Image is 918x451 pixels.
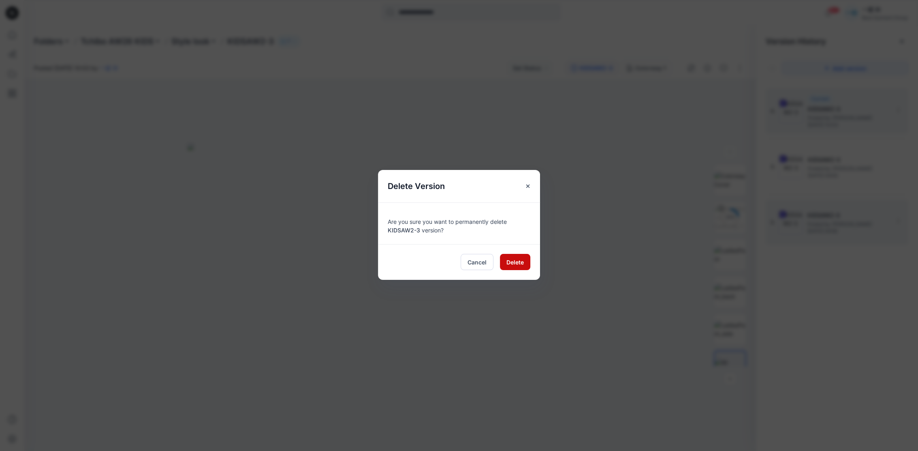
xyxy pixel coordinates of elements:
button: Close [521,179,535,193]
span: Cancel [468,258,487,266]
button: Cancel [461,254,493,270]
span: Delete [506,258,524,266]
button: Delete [500,254,530,270]
span: KIDSAW2-3 [388,227,420,234]
div: Are you sure you want to permanently delete version? [388,213,530,234]
h5: Delete Version [378,170,455,202]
